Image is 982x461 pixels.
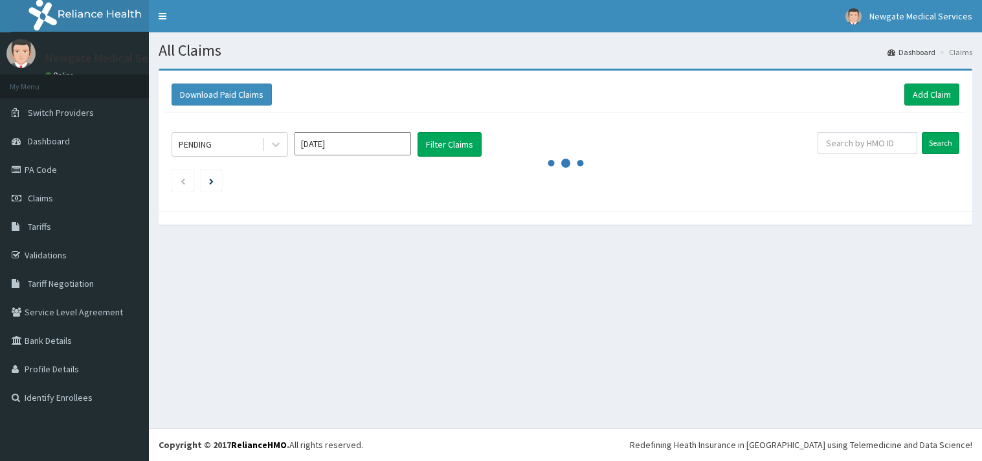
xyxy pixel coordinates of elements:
[922,132,959,154] input: Search
[28,135,70,147] span: Dashboard
[845,8,862,25] img: User Image
[149,428,982,461] footer: All rights reserved.
[28,192,53,204] span: Claims
[904,84,959,106] a: Add Claim
[172,84,272,106] button: Download Paid Claims
[159,42,972,59] h1: All Claims
[418,132,482,157] button: Filter Claims
[159,439,289,451] strong: Copyright © 2017 .
[818,132,917,154] input: Search by HMO ID
[179,138,212,151] div: PENDING
[937,47,972,58] li: Claims
[45,71,76,80] a: Online
[180,175,186,186] a: Previous page
[28,278,94,289] span: Tariff Negotiation
[295,132,411,155] input: Select Month and Year
[231,439,287,451] a: RelianceHMO
[6,39,36,68] img: User Image
[28,107,94,118] span: Switch Providers
[546,144,585,183] svg: audio-loading
[209,175,214,186] a: Next page
[28,221,51,232] span: Tariffs
[869,10,972,22] span: Newgate Medical Services
[630,438,972,451] div: Redefining Heath Insurance in [GEOGRAPHIC_DATA] using Telemedicine and Data Science!
[887,47,935,58] a: Dashboard
[45,52,178,64] p: Newgate Medical Services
